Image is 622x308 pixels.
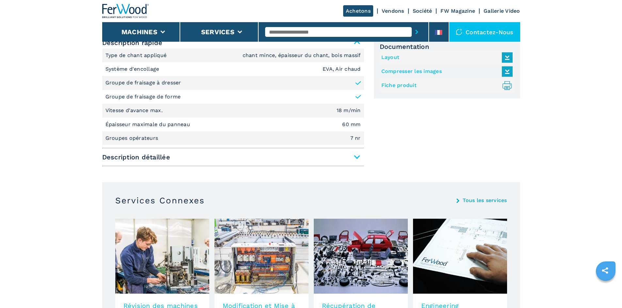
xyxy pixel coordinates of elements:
[456,29,462,35] img: Contactez-nous
[102,37,364,49] span: Description rapide
[463,198,507,203] a: Tous les services
[413,219,507,294] img: image
[594,279,617,303] iframe: Chat
[201,28,234,36] button: Services
[337,108,361,113] em: 18 m/min
[449,22,520,42] div: Contactez-nous
[380,43,514,51] span: Documentation
[102,4,149,18] img: Ferwood
[105,79,181,86] p: Groupe de fraisage à dresser
[484,8,520,14] a: Gallerie Video
[105,52,168,59] p: Type de chant appliqué
[102,49,364,145] div: Description rapide
[412,24,422,39] button: submit-button
[121,28,157,36] button: Machines
[342,122,360,127] em: 60 mm
[381,66,509,77] a: Compresser les images
[314,219,408,294] img: image
[105,121,192,128] p: Épaisseur maximale du panneau
[215,219,309,294] img: image
[243,53,361,58] em: chant mince, épaisseur du chant, bois massif
[350,136,361,141] em: 7 nr
[382,8,404,14] a: Vendons
[323,66,361,72] em: EVA, Air chaud
[597,262,613,279] a: sharethis
[381,80,509,91] a: Fiche produit
[105,93,181,100] p: Groupe de fraisage de forme
[105,135,160,142] p: Groupes opérateurs
[115,195,205,206] h3: Services Connexes
[343,5,373,17] a: Achetons
[440,8,475,14] a: FW Magazine
[105,66,161,73] p: Système d'encollage
[413,8,432,14] a: Société
[381,52,509,63] a: Layout
[115,219,209,294] img: image
[102,151,364,163] span: Description détaillée
[105,107,165,114] p: Vitesse d'avance max.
